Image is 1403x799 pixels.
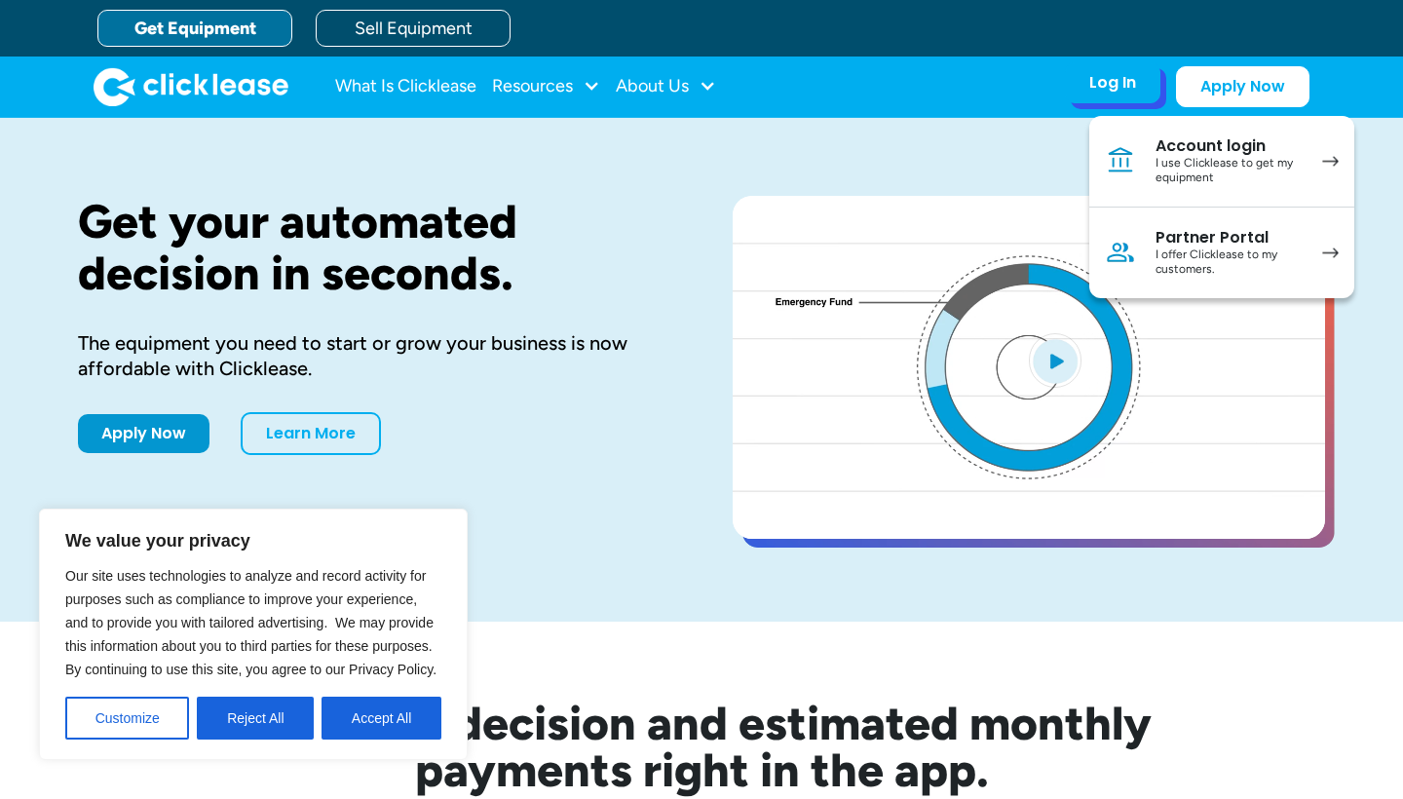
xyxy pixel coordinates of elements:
[616,67,716,106] div: About Us
[322,697,441,740] button: Accept All
[65,697,189,740] button: Customize
[1089,116,1354,298] nav: Log In
[97,10,292,47] a: Get Equipment
[94,67,288,106] a: home
[39,509,468,760] div: We value your privacy
[1156,136,1303,156] div: Account login
[1176,66,1309,107] a: Apply Now
[1105,237,1136,268] img: Person icon
[1089,73,1136,93] div: Log In
[78,330,670,381] div: The equipment you need to start or grow your business is now affordable with Clicklease.
[733,196,1325,539] a: open lightbox
[65,568,436,677] span: Our site uses technologies to analyze and record activity for purposes such as compliance to impr...
[1322,247,1339,258] img: arrow
[197,697,314,740] button: Reject All
[78,196,670,299] h1: Get your automated decision in seconds.
[1105,145,1136,176] img: Bank icon
[316,10,511,47] a: Sell Equipment
[94,67,288,106] img: Clicklease logo
[1089,116,1354,208] a: Account loginI use Clicklease to get my equipment
[1089,208,1354,298] a: Partner PortalI offer Clicklease to my customers.
[335,67,476,106] a: What Is Clicklease
[1029,333,1081,388] img: Blue play button logo on a light blue circular background
[492,67,600,106] div: Resources
[1156,156,1303,186] div: I use Clicklease to get my equipment
[65,529,441,552] p: We value your privacy
[1156,228,1303,247] div: Partner Portal
[78,414,209,453] a: Apply Now
[241,412,381,455] a: Learn More
[156,700,1247,793] h2: See your decision and estimated monthly payments right in the app.
[1322,156,1339,167] img: arrow
[1156,247,1303,278] div: I offer Clicklease to my customers.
